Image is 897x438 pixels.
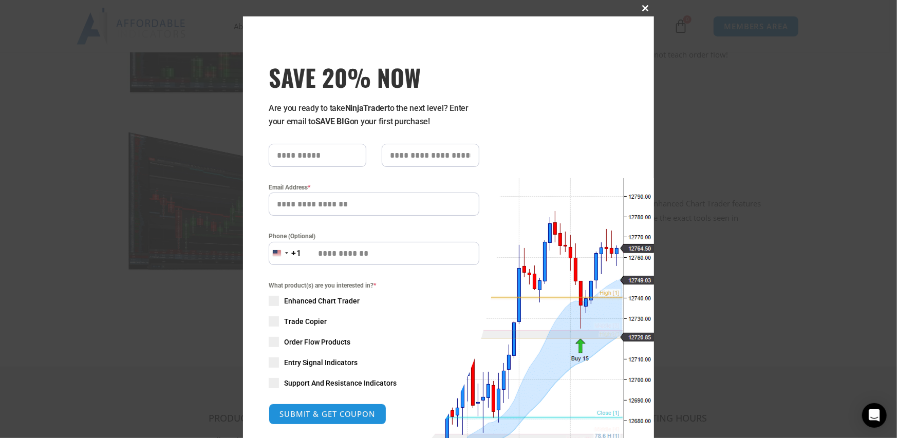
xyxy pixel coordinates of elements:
span: What product(s) are you interested in? [269,280,479,291]
span: Support And Resistance Indicators [284,378,397,388]
span: Enhanced Chart Trader [284,296,360,306]
label: Support And Resistance Indicators [269,378,479,388]
label: Enhanced Chart Trader [269,296,479,306]
label: Email Address [269,182,479,193]
div: +1 [291,247,302,260]
label: Trade Copier [269,316,479,327]
span: Trade Copier [284,316,327,327]
label: Entry Signal Indicators [269,357,479,368]
label: Phone (Optional) [269,231,479,241]
button: Selected country [269,242,302,265]
div: Open Intercom Messenger [862,403,887,428]
strong: NinjaTrader [345,103,387,113]
strong: SAVE BIG [315,117,350,126]
p: Are you ready to take to the next level? Enter your email to on your first purchase! [269,102,479,128]
span: Order Flow Products [284,337,350,347]
span: Entry Signal Indicators [284,357,358,368]
label: Order Flow Products [269,337,479,347]
span: SAVE 20% NOW [269,63,479,91]
button: SUBMIT & GET COUPON [269,404,386,425]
